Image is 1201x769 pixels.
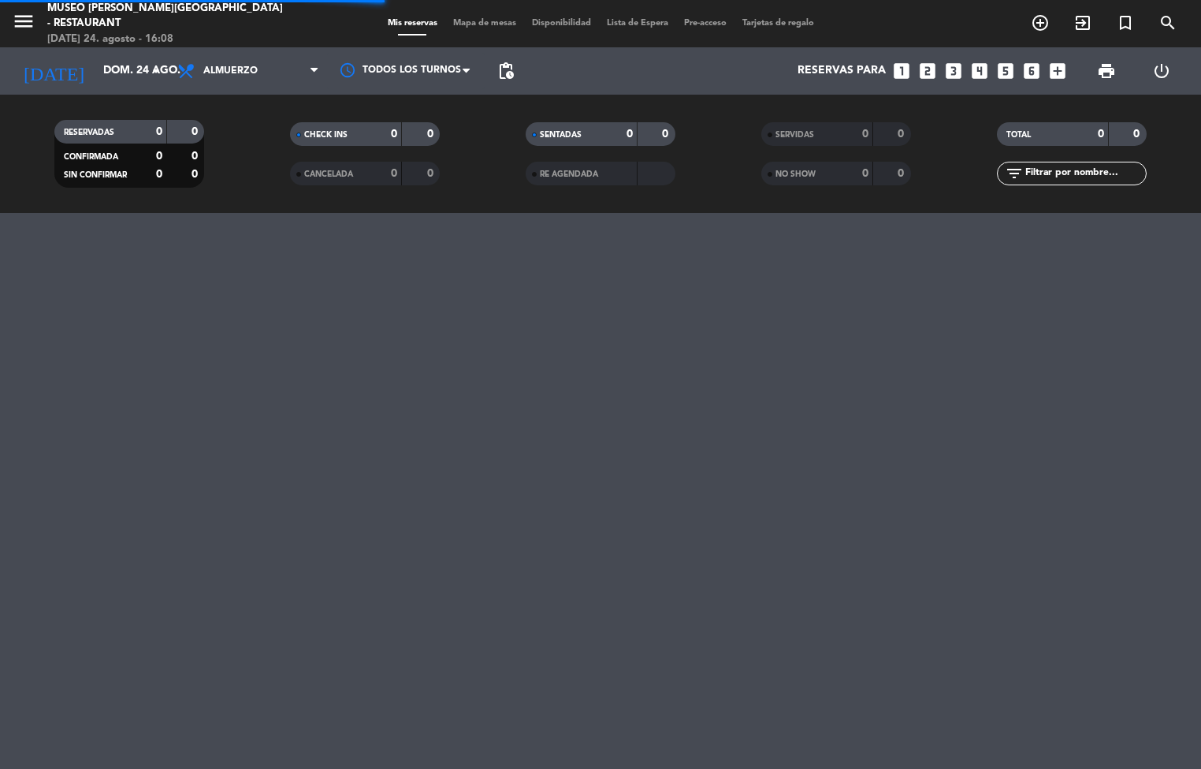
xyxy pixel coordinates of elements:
span: TOTAL [1006,131,1031,139]
strong: 0 [627,129,633,140]
i: looks_6 [1021,61,1042,81]
i: menu [12,9,35,33]
div: LOG OUT [1134,47,1189,95]
i: looks_3 [943,61,964,81]
strong: 0 [898,168,907,179]
i: power_settings_new [1152,62,1171,80]
strong: 0 [191,126,201,137]
input: Filtrar por nombre... [1024,165,1146,182]
div: [DATE] 24. agosto - 16:08 [47,32,288,47]
strong: 0 [156,151,162,162]
strong: 0 [862,129,868,140]
span: Pre-acceso [676,19,734,28]
strong: 0 [1133,129,1143,140]
strong: 0 [156,126,162,137]
strong: 0 [427,168,437,179]
strong: 0 [662,129,671,140]
span: SERVIDAS [775,131,814,139]
span: Mis reservas [380,19,445,28]
div: Museo [PERSON_NAME][GEOGRAPHIC_DATA] - Restaurant [47,1,288,32]
i: add_circle_outline [1031,13,1050,32]
strong: 0 [191,151,201,162]
strong: 0 [862,168,868,179]
span: CHECK INS [304,131,348,139]
i: arrow_drop_down [147,62,165,80]
i: looks_4 [969,61,990,81]
strong: 0 [191,169,201,180]
i: [DATE] [12,54,95,88]
span: Reservas para [798,65,886,77]
span: Lista de Espera [599,19,676,28]
span: CANCELADA [304,170,353,178]
strong: 0 [391,129,397,140]
i: looks_two [917,61,938,81]
i: search [1158,13,1177,32]
strong: 0 [391,168,397,179]
span: CONFIRMADA [64,153,118,161]
i: filter_list [1005,164,1024,183]
button: menu [12,9,35,39]
span: Mapa de mesas [445,19,524,28]
span: RE AGENDADA [540,170,598,178]
i: turned_in_not [1116,13,1135,32]
span: Tarjetas de regalo [734,19,822,28]
i: looks_one [891,61,912,81]
span: Disponibilidad [524,19,599,28]
strong: 0 [1098,129,1104,140]
span: SIN CONFIRMAR [64,171,127,179]
strong: 0 [427,129,437,140]
i: exit_to_app [1073,13,1092,32]
span: pending_actions [496,62,515,80]
i: looks_5 [995,61,1016,81]
strong: 0 [898,129,907,140]
strong: 0 [156,169,162,180]
span: print [1097,62,1116,80]
i: add_box [1047,61,1068,81]
span: Almuerzo [203,65,258,77]
span: RESERVADAS [64,129,114,136]
span: SENTADAS [540,131,582,139]
span: NO SHOW [775,170,816,178]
